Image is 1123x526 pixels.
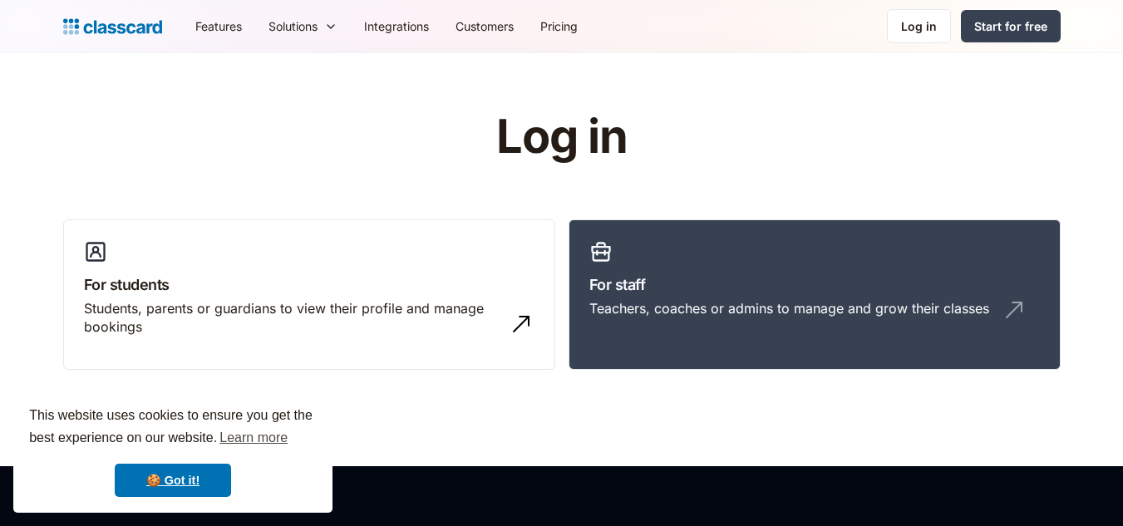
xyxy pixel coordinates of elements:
a: learn more about cookies [217,425,290,450]
div: Solutions [268,17,318,35]
div: Solutions [255,7,351,45]
a: Features [182,7,255,45]
a: Customers [442,7,527,45]
div: Teachers, coaches or admins to manage and grow their classes [589,299,989,317]
a: dismiss cookie message [115,464,231,497]
span: This website uses cookies to ensure you get the best experience on our website. [29,406,317,450]
div: cookieconsent [13,390,332,513]
a: Start for free [961,10,1061,42]
h3: For students [84,273,534,296]
a: For studentsStudents, parents or guardians to view their profile and manage bookings [63,219,555,371]
a: Integrations [351,7,442,45]
a: For staffTeachers, coaches or admins to manage and grow their classes [569,219,1061,371]
a: Pricing [527,7,591,45]
h3: For staff [589,273,1040,296]
h1: Log in [298,111,825,163]
div: Start for free [974,17,1047,35]
a: Log in [887,9,951,43]
div: Log in [901,17,937,35]
a: home [63,15,162,38]
div: Students, parents or guardians to view their profile and manage bookings [84,299,501,337]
